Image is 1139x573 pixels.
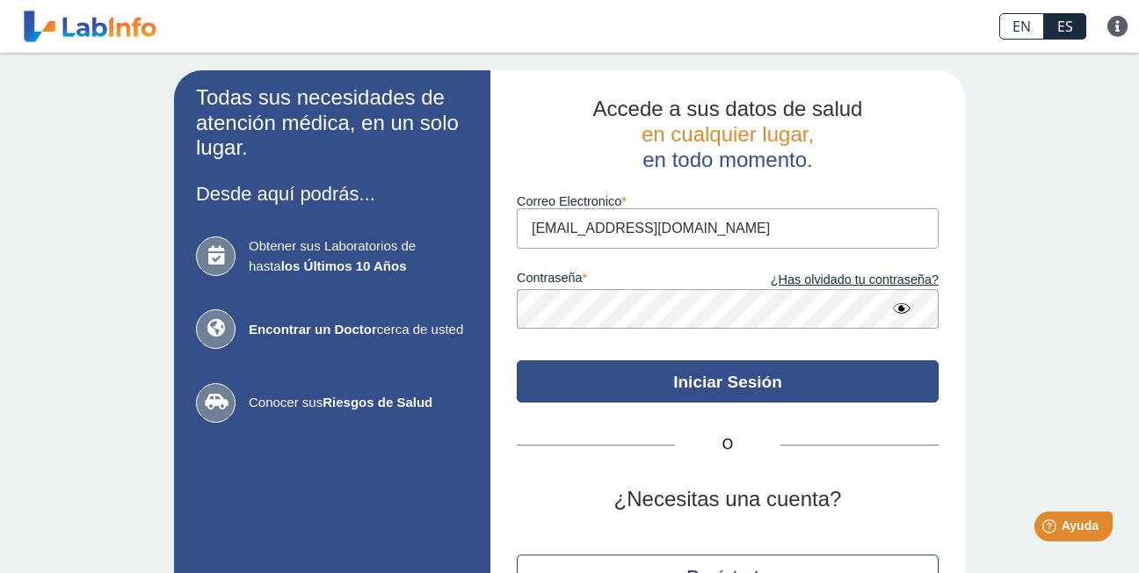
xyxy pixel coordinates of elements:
label: contraseña [517,271,728,290]
iframe: Help widget launcher [983,504,1120,554]
b: Riesgos de Salud [323,395,432,410]
b: los Últimos 10 Años [281,258,407,273]
h3: Desde aquí podrás... [196,183,468,205]
span: Accede a sus datos de salud [593,97,863,120]
h2: ¿Necesitas una cuenta? [517,487,939,512]
span: en cualquier lugar, [642,122,814,146]
span: Conocer sus [249,393,468,413]
span: cerca de usted [249,320,468,340]
a: ES [1044,13,1086,40]
button: Iniciar Sesión [517,360,939,403]
span: en todo momento. [642,148,812,171]
a: ¿Has olvidado tu contraseña? [728,271,939,290]
label: Correo Electronico [517,194,939,208]
h2: Todas sus necesidades de atención médica, en un solo lugar. [196,85,468,161]
span: Obtener sus Laboratorios de hasta [249,236,468,276]
span: O [675,434,780,455]
b: Encontrar un Doctor [249,322,377,337]
a: EN [999,13,1044,40]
